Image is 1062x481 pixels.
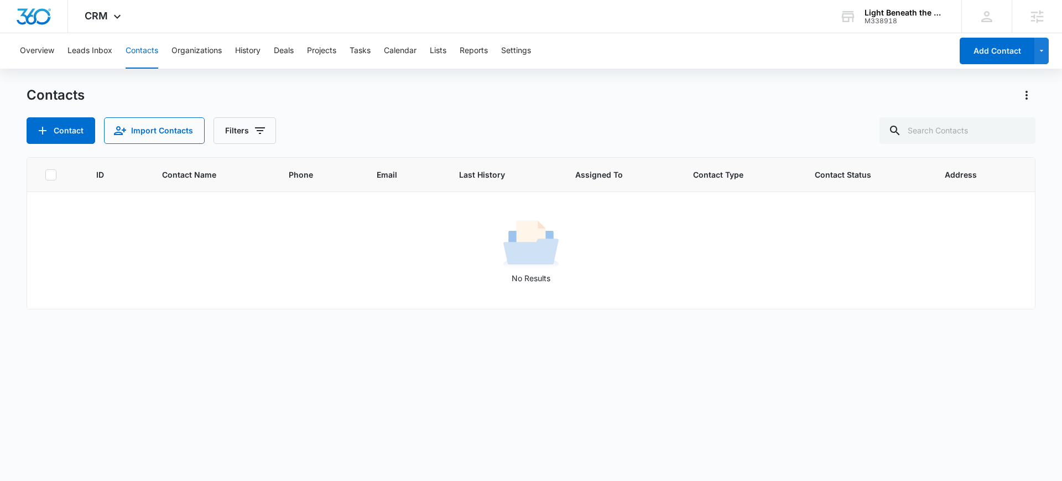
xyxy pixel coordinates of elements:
span: Assigned To [575,169,651,180]
input: Search Contacts [879,117,1035,144]
span: Email [377,169,417,180]
span: Last History [459,169,533,180]
button: Leads Inbox [67,33,112,69]
div: account id [865,17,945,25]
span: CRM [85,10,108,22]
button: Add Contact [27,117,95,144]
button: Reports [460,33,488,69]
button: Filters [214,117,276,144]
span: ID [96,169,119,180]
button: Import Contacts [104,117,205,144]
button: Actions [1018,86,1035,104]
button: Organizations [171,33,222,69]
p: No Results [28,272,1034,284]
div: account name [865,8,945,17]
button: Contacts [126,33,158,69]
button: Tasks [350,33,371,69]
button: History [235,33,261,69]
span: Phone [289,169,334,180]
button: Lists [430,33,446,69]
img: No Results [503,217,559,272]
button: Overview [20,33,54,69]
span: Contact Type [693,169,772,180]
button: Calendar [384,33,417,69]
button: Deals [274,33,294,69]
button: Settings [501,33,531,69]
span: Contact Status [815,169,902,180]
span: Address [945,169,1001,180]
h1: Contacts [27,87,85,104]
span: Contact Name [162,169,246,180]
button: Add Contact [960,38,1034,64]
button: Projects [307,33,336,69]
